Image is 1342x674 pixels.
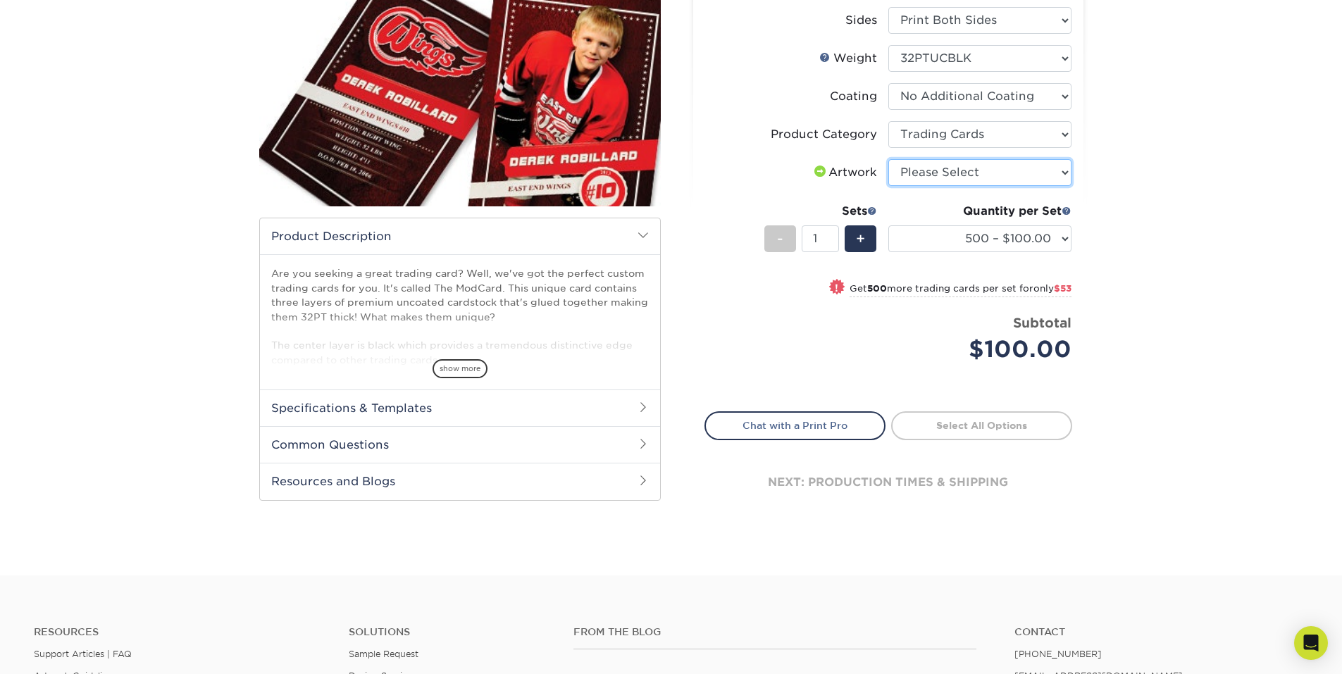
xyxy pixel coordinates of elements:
[777,228,783,249] span: -
[899,332,1071,366] div: $100.00
[845,12,877,29] div: Sides
[260,426,660,463] h2: Common Questions
[867,283,887,294] strong: 500
[835,280,838,295] span: !
[271,266,649,367] p: Are you seeking a great trading card? Well, we've got the perfect custom trading cards for you. I...
[891,411,1072,439] a: Select All Options
[1014,626,1308,638] a: Contact
[433,359,487,378] span: show more
[830,88,877,105] div: Coating
[1294,626,1328,660] div: Open Intercom Messenger
[1014,649,1102,659] a: [PHONE_NUMBER]
[812,164,877,181] div: Artwork
[1033,283,1071,294] span: only
[764,203,877,220] div: Sets
[1054,283,1071,294] span: $53
[888,203,1071,220] div: Quantity per Set
[1013,315,1071,330] strong: Subtotal
[573,626,976,638] h4: From the Blog
[819,50,877,67] div: Weight
[856,228,865,249] span: +
[771,126,877,143] div: Product Category
[704,411,886,439] a: Chat with a Print Pro
[260,389,660,426] h2: Specifications & Templates
[850,283,1071,297] small: Get more trading cards per set for
[704,440,1072,525] div: next: production times & shipping
[34,626,328,638] h4: Resources
[349,626,552,638] h4: Solutions
[260,218,660,254] h2: Product Description
[260,463,660,499] h2: Resources and Blogs
[349,649,418,659] a: Sample Request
